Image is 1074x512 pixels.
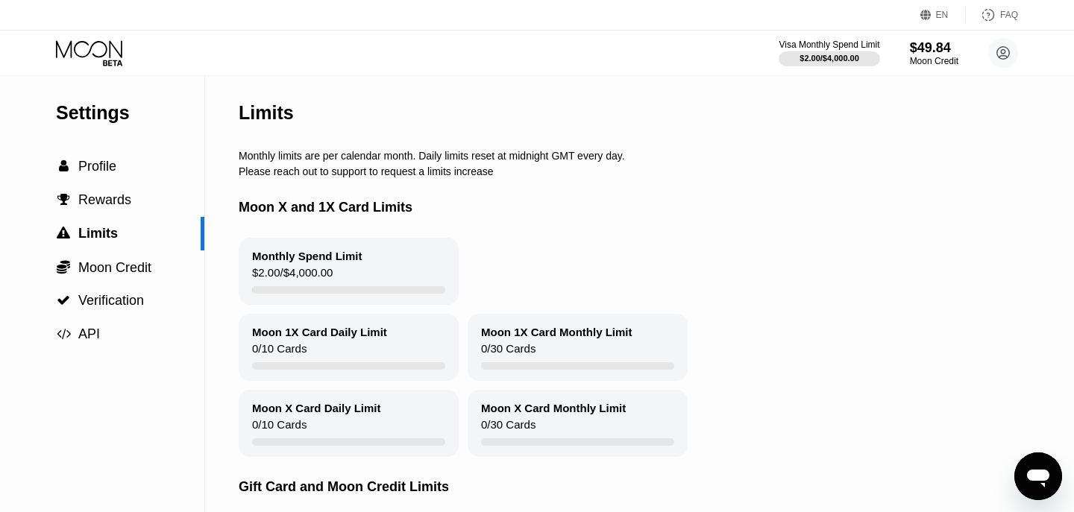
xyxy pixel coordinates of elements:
[779,39,879,50] div: Visa Monthly Spend Limit
[936,10,949,20] div: EN
[56,227,71,240] div: 
[56,102,204,124] div: Settings
[481,342,536,362] div: 0 / 30 Cards
[779,39,879,66] div: Visa Monthly Spend Limit$2.00/$4,000.00
[252,326,387,338] div: Moon 1X Card Daily Limit
[78,293,144,308] span: Verification
[966,7,1018,22] div: FAQ
[252,418,307,438] div: 0 / 10 Cards
[252,250,362,262] div: Monthly Spend Limit
[57,294,70,307] span: 
[56,294,71,307] div: 
[57,259,70,274] span: 
[59,159,69,173] span: 
[481,418,536,438] div: 0 / 30 Cards
[78,326,100,341] span: API
[481,326,632,338] div: Moon 1X Card Monthly Limit
[56,259,71,274] div: 
[252,342,307,362] div: 0 / 10 Cards
[1000,10,1018,20] div: FAQ
[78,226,118,241] span: Limits
[800,54,859,63] div: $2.00 / $4,000.00
[1014,452,1062,500] iframe: Button to launch messaging window
[920,7,966,22] div: EN
[252,266,333,286] div: $2.00 / $4,000.00
[910,56,958,66] div: Moon Credit
[57,227,70,240] span: 
[910,40,958,66] div: $49.84Moon Credit
[239,102,294,124] div: Limits
[252,402,381,414] div: Moon X Card Daily Limit
[56,159,71,173] div: 
[78,260,151,275] span: Moon Credit
[57,327,71,341] span: 
[78,192,131,207] span: Rewards
[57,193,70,206] span: 
[481,402,626,414] div: Moon X Card Monthly Limit
[910,40,958,56] div: $49.84
[56,193,71,206] div: 
[78,159,116,174] span: Profile
[56,327,71,341] div: 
